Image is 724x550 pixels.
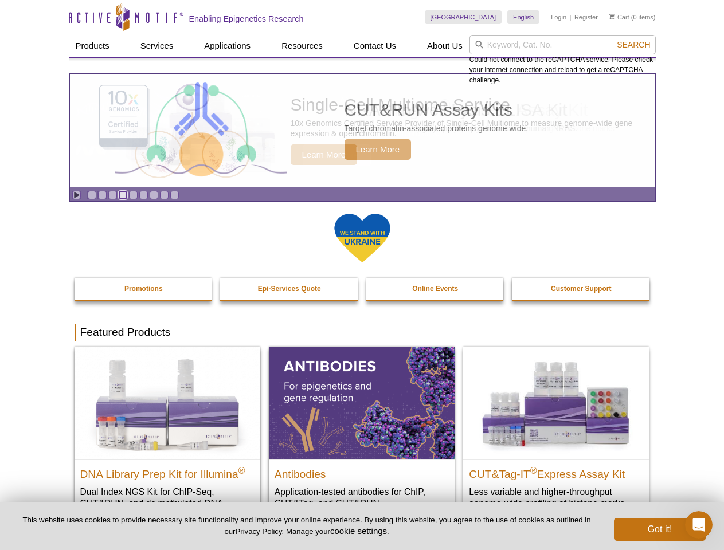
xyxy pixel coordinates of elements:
h2: CUT&RUN Assay Kits [345,101,529,119]
p: Target chromatin-associated proteins genome wide. [345,123,529,133]
a: DNA Library Prep Kit for Illumina DNA Library Prep Kit for Illumina® Dual Index NGS Kit for ChIP-... [75,347,260,532]
a: Go to slide 1 [88,191,96,199]
a: Go to slide 3 [108,191,117,199]
img: CUT&RUN Assay Kits [115,78,287,183]
h2: CUT&Tag-IT Express Assay Kit [469,463,643,480]
p: Application-tested antibodies for ChIP, CUT&Tag, and CUT&RUN. [275,486,449,509]
a: Go to slide 6 [139,191,148,199]
sup: ® [238,465,245,475]
strong: Epi-Services Quote [258,285,321,293]
a: Go to slide 4 [119,191,127,199]
h2: Antibodies [275,463,449,480]
h2: Featured Products [75,324,650,341]
p: This website uses cookies to provide necessary site functionality and improve your online experie... [18,515,595,537]
article: CUT&RUN Assay Kits [70,74,655,187]
strong: Promotions [124,285,163,293]
a: Go to slide 9 [170,191,179,199]
a: Register [574,13,598,21]
a: Go to slide 2 [98,191,107,199]
strong: Customer Support [551,285,611,293]
a: Privacy Policy [235,527,281,536]
a: English [507,10,539,24]
a: Epi-Services Quote [220,278,359,300]
a: Contact Us [347,35,403,57]
img: Your Cart [609,14,615,19]
a: Login [551,13,566,21]
span: Learn More [345,139,412,160]
a: Services [134,35,181,57]
button: Got it! [614,518,706,541]
a: About Us [420,35,469,57]
p: Dual Index NGS Kit for ChIP-Seq, CUT&RUN, and ds methylated DNA assays. [80,486,255,521]
div: Could not connect to the reCAPTCHA service. Please check your internet connection and reload to g... [469,35,656,85]
a: CUT&RUN Assay Kits CUT&RUN Assay Kits Target chromatin-associated proteins genome wide. Learn More [70,74,655,187]
img: All Antibodies [269,347,455,459]
a: Go to slide 5 [129,191,138,199]
h2: DNA Library Prep Kit for Illumina [80,463,255,480]
strong: Online Events [412,285,458,293]
button: Search [613,40,653,50]
img: CUT&Tag-IT® Express Assay Kit [463,347,649,459]
a: Toggle autoplay [72,191,81,199]
a: Go to slide 7 [150,191,158,199]
a: Cart [609,13,629,21]
img: DNA Library Prep Kit for Illumina [75,347,260,459]
li: (0 items) [609,10,656,24]
a: [GEOGRAPHIC_DATA] [425,10,502,24]
iframe: Intercom live chat [685,511,713,539]
input: Keyword, Cat. No. [469,35,656,54]
a: Promotions [75,278,213,300]
a: Products [69,35,116,57]
a: CUT&Tag-IT® Express Assay Kit CUT&Tag-IT®Express Assay Kit Less variable and higher-throughput ge... [463,347,649,520]
span: Search [617,40,650,49]
li: | [570,10,572,24]
a: Online Events [366,278,505,300]
button: cookie settings [330,526,387,536]
img: We Stand With Ukraine [334,213,391,264]
h2: Enabling Epigenetics Research [189,14,304,24]
p: Less variable and higher-throughput genome-wide profiling of histone marks​. [469,486,643,509]
a: All Antibodies Antibodies Application-tested antibodies for ChIP, CUT&Tag, and CUT&RUN. [269,347,455,520]
a: Resources [275,35,330,57]
a: Applications [197,35,257,57]
a: Go to slide 8 [160,191,169,199]
a: Customer Support [512,278,651,300]
sup: ® [530,465,537,475]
